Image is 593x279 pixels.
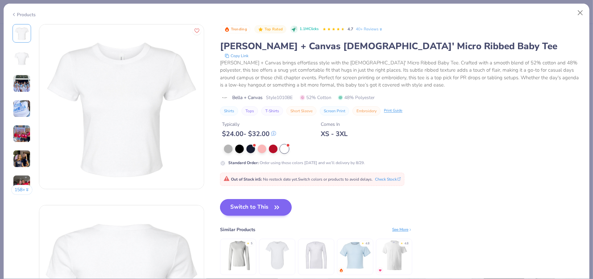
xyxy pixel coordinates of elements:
[348,26,353,32] span: 4.7
[232,94,263,101] span: Bella + Canvas
[261,106,283,116] button: T-Shirts
[379,240,410,271] img: Hanes Unisex 5.2 Oz. Comfortsoft Cotton T-Shirt
[258,27,263,32] img: Top Rated sort
[231,27,247,31] span: Trending
[228,160,259,165] strong: Standard Order :
[340,240,371,271] img: Fresh Prints Mini Tee
[265,27,283,31] span: Top Rated
[338,94,375,101] span: 48% Polyester
[223,52,250,59] button: copy to clipboard
[220,40,582,52] div: [PERSON_NAME] + Canvas [DEMOGRAPHIC_DATA]' Micro Ribbed Baby Tee
[266,94,293,101] span: Style 1010BE
[263,177,298,182] span: No restock date yet.
[222,130,276,138] div: $ 24.00 - $ 32.00
[228,160,365,166] div: Order using these colors [DATE] and we’ll delivery by 8/29.
[221,25,250,34] button: Badge Button
[356,26,383,32] a: 40+ Reviews
[13,100,31,118] img: User generated content
[220,95,229,100] img: brand logo
[254,25,286,34] button: Badge Button
[11,11,36,18] div: Products
[14,51,30,66] img: Back
[392,227,412,232] div: See More
[220,226,255,233] div: Similar Products
[11,185,33,195] button: 158+
[404,241,408,246] div: 4.8
[574,7,587,19] button: Close
[220,106,238,116] button: Shirts
[231,177,263,182] strong: Out of Stock in S :
[13,175,31,193] img: User generated content
[400,241,403,244] div: ★
[262,240,293,271] img: Bella + Canvas Mens Jersey Short Sleeve Tee With Curved Hem
[14,25,30,41] img: Front
[247,241,249,244] div: ★
[224,177,373,182] span: Switch colors or products to avoid delays.
[220,199,292,216] button: Switch to This
[361,241,364,244] div: ★
[300,26,318,32] span: 1.1M Clicks
[322,24,345,35] div: 4.7 Stars
[13,150,31,168] img: User generated content
[384,108,402,114] div: Print Guide
[286,106,316,116] button: Short Sleeve
[301,240,332,271] img: Bella + Canvas Unisex Jersey Long-Sleeve V-Neck T-Shirt
[251,241,252,246] div: 5
[222,121,276,128] div: Typically
[321,121,348,128] div: Comes In
[193,26,201,35] button: Like
[223,240,254,271] img: Bella Canvas Ladies' Jersey Long-Sleeve T-Shirt
[300,94,331,101] span: 52% Cotton
[320,106,349,116] button: Screen Print
[375,176,401,182] button: Check Stock
[224,27,230,32] img: Trending sort
[13,75,31,92] img: User generated content
[352,106,381,116] button: Embroidery
[378,268,382,272] img: MostFav.gif
[365,241,369,246] div: 4.8
[220,59,582,89] div: [PERSON_NAME] + Canvas brings effortless style with the [DEMOGRAPHIC_DATA]' Micro Ribbed Baby Tee...
[13,125,31,143] img: User generated content
[321,130,348,138] div: XS - 3XL
[339,268,343,272] img: trending.gif
[241,106,258,116] button: Tops
[39,24,204,189] img: Front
